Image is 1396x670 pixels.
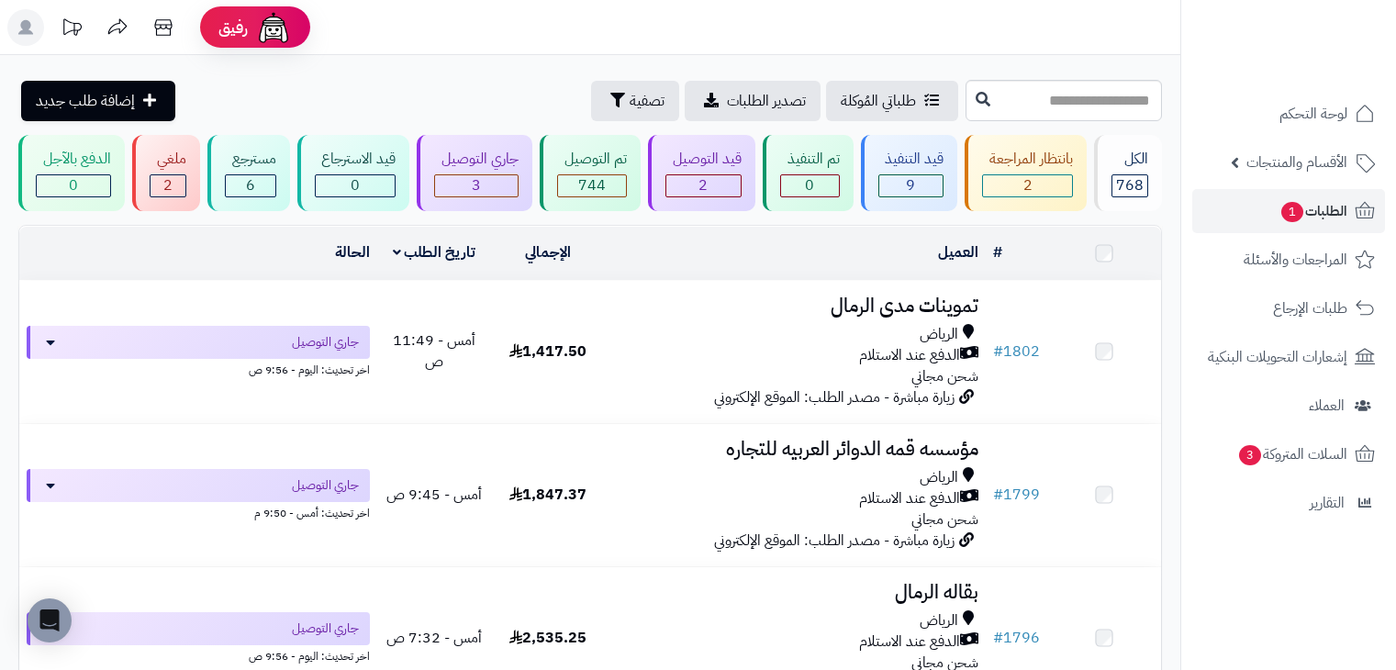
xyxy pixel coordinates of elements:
a: العميل [938,241,978,263]
span: زيارة مباشرة - مصدر الطلب: الموقع الإلكتروني [714,530,955,552]
img: logo-2.png [1271,43,1379,82]
div: بانتظار المراجعة [982,149,1073,170]
img: ai-face.png [255,9,292,46]
a: #1799 [993,484,1040,506]
span: المراجعات والأسئلة [1244,247,1347,273]
span: الأقسام والمنتجات [1246,150,1347,175]
div: اخر تحديث: أمس - 9:50 م [27,502,370,521]
div: 6 [226,175,275,196]
div: 9 [879,175,944,196]
a: طلبات الإرجاع [1192,286,1385,330]
span: 0 [805,174,814,196]
a: الكل768 [1090,135,1166,211]
span: التقارير [1310,490,1345,516]
span: أمس - 11:49 ص [393,329,475,373]
span: 1 [1281,202,1303,222]
span: إشعارات التحويلات البنكية [1208,344,1347,370]
span: الرياض [920,324,958,345]
span: # [993,484,1003,506]
div: قيد الاسترجاع [315,149,396,170]
span: 2,535.25 [509,627,586,649]
div: 0 [781,175,839,196]
a: بانتظار المراجعة 2 [961,135,1090,211]
div: مسترجع [225,149,276,170]
div: 3 [435,175,518,196]
a: جاري التوصيل 3 [413,135,536,211]
div: الدفع بالآجل [36,149,111,170]
div: Open Intercom Messenger [28,598,72,642]
a: #1802 [993,341,1040,363]
span: السلات المتروكة [1237,441,1347,467]
span: 0 [69,174,78,196]
span: 3 [472,174,481,196]
div: تم التنفيذ [780,149,840,170]
a: إضافة طلب جديد [21,81,175,121]
span: العملاء [1309,393,1345,419]
button: تصفية [591,81,679,121]
span: 2 [1023,174,1033,196]
span: جاري التوصيل [292,333,359,352]
h3: تموينات مدى الرمال [612,296,977,317]
span: إضافة طلب جديد [36,90,135,112]
a: تم التوصيل 744 [536,135,644,211]
span: 0 [351,174,360,196]
a: ملغي 2 [128,135,204,211]
span: 768 [1116,174,1144,196]
a: طلباتي المُوكلة [826,81,958,121]
a: تصدير الطلبات [685,81,821,121]
span: 3 [1239,445,1261,465]
span: شحن مجاني [911,365,978,387]
span: تصفية [630,90,664,112]
a: الإجمالي [525,241,571,263]
a: الحالة [335,241,370,263]
div: 0 [316,175,396,196]
div: 0 [37,175,110,196]
a: إشعارات التحويلات البنكية [1192,335,1385,379]
span: جاري التوصيل [292,620,359,638]
span: الدفع عند الاستلام [859,345,960,366]
div: 2 [151,175,185,196]
a: تحديثات المنصة [49,9,95,50]
a: قيد الاسترجاع 0 [294,135,414,211]
div: قيد التنفيذ [878,149,944,170]
span: زيارة مباشرة - مصدر الطلب: الموقع الإلكتروني [714,386,955,408]
a: العملاء [1192,384,1385,428]
div: قيد التوصيل [665,149,742,170]
span: # [993,627,1003,649]
span: الدفع عند الاستلام [859,631,960,653]
a: مسترجع 6 [204,135,294,211]
a: #1796 [993,627,1040,649]
a: لوحة التحكم [1192,92,1385,136]
span: شحن مجاني [911,508,978,530]
span: جاري التوصيل [292,476,359,495]
span: 2 [163,174,173,196]
div: اخر تحديث: اليوم - 9:56 ص [27,359,370,378]
span: أمس - 7:32 ص [386,627,482,649]
a: التقارير [1192,481,1385,525]
h3: بقاله الرمال [612,582,977,603]
a: قيد التوصيل 2 [644,135,759,211]
span: الطلبات [1279,198,1347,224]
a: الطلبات1 [1192,189,1385,233]
div: جاري التوصيل [434,149,519,170]
span: لوحة التحكم [1279,101,1347,127]
span: 2 [698,174,708,196]
div: 744 [558,175,626,196]
a: السلات المتروكة3 [1192,432,1385,476]
span: طلباتي المُوكلة [841,90,916,112]
span: الرياض [920,610,958,631]
a: تم التنفيذ 0 [759,135,857,211]
span: 1,847.37 [509,484,586,506]
span: تصدير الطلبات [727,90,806,112]
div: اخر تحديث: اليوم - 9:56 ص [27,645,370,664]
span: 6 [246,174,255,196]
a: # [993,241,1002,263]
span: طلبات الإرجاع [1273,296,1347,321]
div: الكل [1111,149,1148,170]
span: الرياض [920,467,958,488]
span: 744 [578,174,606,196]
div: ملغي [150,149,186,170]
span: 9 [906,174,915,196]
span: الدفع عند الاستلام [859,488,960,509]
span: # [993,341,1003,363]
